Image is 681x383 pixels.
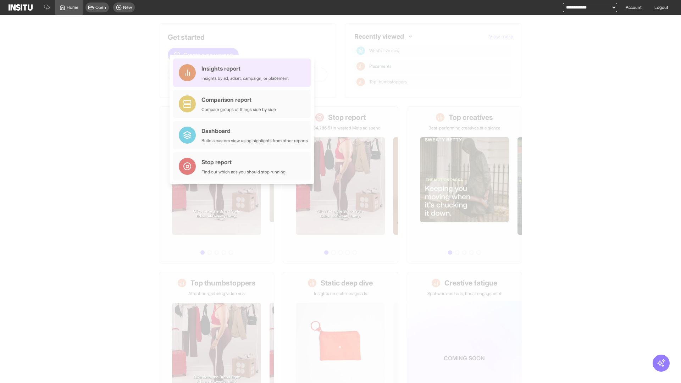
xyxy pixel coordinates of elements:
[201,107,276,112] div: Compare groups of things side by side
[201,76,289,81] div: Insights by ad, adset, campaign, or placement
[67,5,78,10] span: Home
[201,138,308,144] div: Build a custom view using highlights from other reports
[9,4,33,11] img: Logo
[201,64,289,73] div: Insights report
[201,127,308,135] div: Dashboard
[95,5,106,10] span: Open
[123,5,132,10] span: New
[201,158,286,166] div: Stop report
[201,95,276,104] div: Comparison report
[201,169,286,175] div: Find out which ads you should stop running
